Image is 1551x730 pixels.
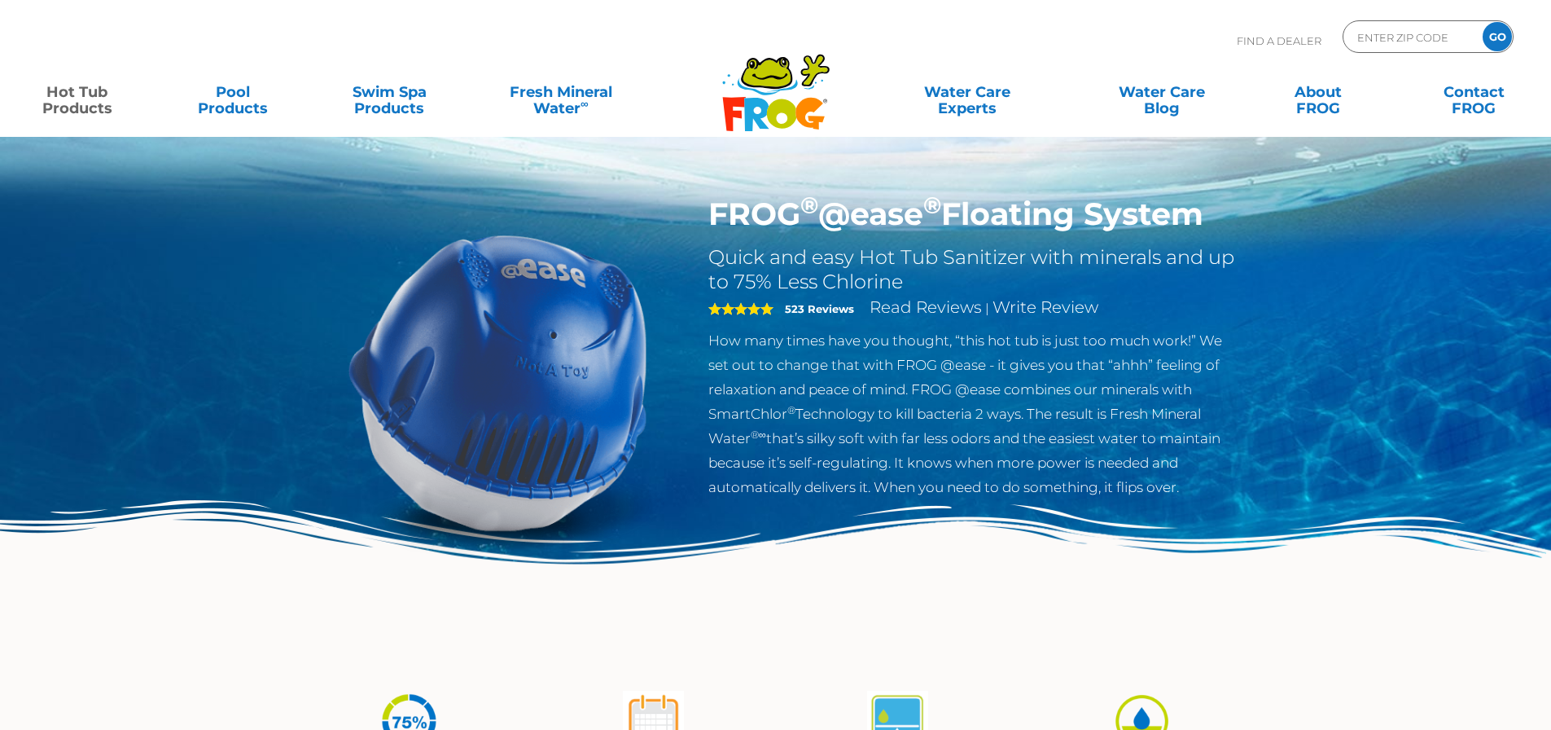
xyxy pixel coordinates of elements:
a: PoolProducts [173,76,294,108]
img: Frog Products Logo [713,33,839,132]
strong: 523 Reviews [785,302,854,315]
a: AboutFROG [1257,76,1378,108]
span: 5 [708,302,773,315]
input: GO [1483,22,1512,51]
a: Read Reviews [870,297,982,317]
h2: Quick and easy Hot Tub Sanitizer with minerals and up to 75% Less Chlorine [708,245,1240,294]
a: Water CareExperts [869,76,1066,108]
sup: ∞ [581,97,589,110]
sup: ® [800,191,818,219]
img: hot-tub-product-atease-system.png [312,196,685,569]
a: ContactFROG [1413,76,1535,108]
sup: ® [787,404,795,416]
a: Fresh MineralWater∞ [484,76,637,108]
p: How many times have you thought, “this hot tub is just too much work!” We set out to change that ... [708,328,1240,499]
a: Write Review [992,297,1098,317]
a: Hot TubProducts [16,76,138,108]
a: Swim SpaProducts [329,76,450,108]
a: Water CareBlog [1101,76,1222,108]
sup: ®∞ [751,429,766,441]
p: Find A Dealer [1237,20,1321,61]
h1: FROG @ease Floating System [708,196,1240,233]
sup: ® [923,191,941,219]
span: | [985,301,989,316]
